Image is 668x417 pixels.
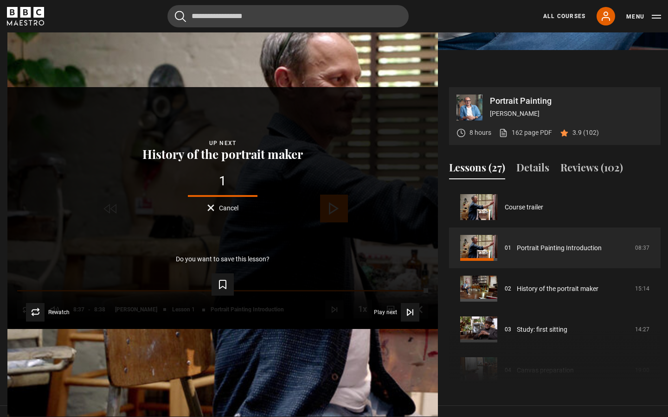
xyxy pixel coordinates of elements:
button: History of the portrait maker [140,148,306,161]
svg: BBC Maestro [7,7,44,25]
input: Search [167,5,409,27]
button: Cancel [207,204,238,211]
p: [PERSON_NAME] [490,109,653,119]
a: 162 page PDF [499,128,552,138]
button: Reviews (102) [560,160,623,179]
p: 3.9 (102) [572,128,599,138]
button: Details [516,160,549,179]
span: Play next [374,310,397,315]
a: Study: first sitting [517,325,567,335]
span: Cancel [219,205,238,211]
div: 1 [22,175,423,188]
p: 8 hours [469,128,491,138]
span: Rewatch [48,310,70,315]
a: Portrait Painting Introduction [517,243,602,253]
button: Toggle navigation [626,12,661,21]
button: Lessons (27) [449,160,505,179]
button: Submit the search query [175,11,186,22]
video-js: Video Player [7,87,438,329]
a: History of the portrait maker [517,284,598,294]
button: Play next [374,303,419,322]
button: Rewatch [26,303,70,322]
div: Up next [22,139,423,148]
a: All Courses [543,12,585,20]
p: Do you want to save this lesson? [176,256,270,262]
a: Course trailer [505,202,543,212]
p: Portrait Painting [490,97,653,105]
